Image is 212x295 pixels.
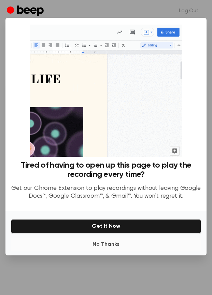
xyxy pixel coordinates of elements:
[11,219,201,234] button: Get It Now
[30,25,182,157] img: Beep extension in action
[172,3,205,19] a: Log Out
[11,185,201,200] p: Get our Chrome Extension to play recordings without leaving Google Docs™, Google Classroom™, & Gm...
[11,161,201,179] h3: Tired of having to open up this page to play the recording every time?
[7,4,45,18] a: Beep
[11,238,201,251] button: No Thanks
